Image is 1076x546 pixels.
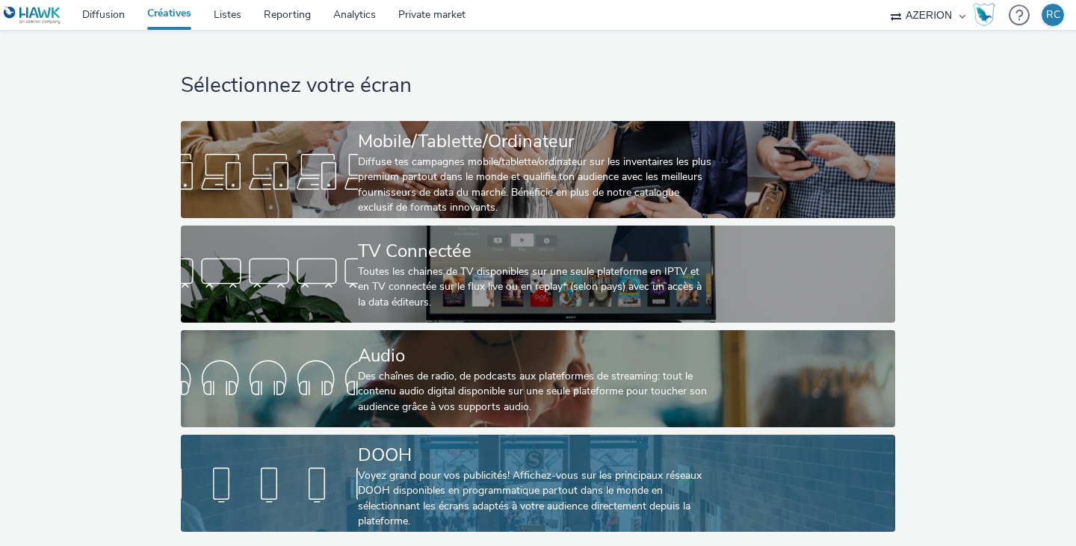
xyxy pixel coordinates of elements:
div: Voyez grand pour vos publicités! Affichez-vous sur les principaux réseaux DOOH disponibles en pro... [358,468,712,530]
a: AudioDes chaînes de radio, de podcasts aux plateformes de streaming: tout le contenu audio digita... [181,330,894,427]
div: Mobile/Tablette/Ordinateur [358,128,712,155]
div: Toutes les chaines de TV disponibles sur une seule plateforme en IPTV et en TV connectée sur le f... [358,264,712,310]
img: undefined Logo [4,6,61,25]
a: DOOHVoyez grand pour vos publicités! Affichez-vous sur les principaux réseaux DOOH disponibles en... [181,435,894,532]
a: Mobile/Tablette/OrdinateurDiffuse tes campagnes mobile/tablette/ordinateur sur les inventaires le... [181,121,894,218]
div: RC [1046,4,1060,26]
div: Des chaînes de radio, de podcasts aux plateformes de streaming: tout le contenu audio digital dis... [358,369,712,415]
div: TV Connectée [358,238,712,264]
img: Hawk Academy [973,3,995,27]
a: Hawk Academy [973,3,1001,27]
div: Diffuse tes campagnes mobile/tablette/ordinateur sur les inventaires les plus premium partout dan... [358,155,712,216]
h1: Sélectionnez votre écran [181,72,894,100]
div: Audio [358,343,712,369]
div: DOOH [358,442,712,468]
a: TV ConnectéeToutes les chaines de TV disponibles sur une seule plateforme en IPTV et en TV connec... [181,226,894,323]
